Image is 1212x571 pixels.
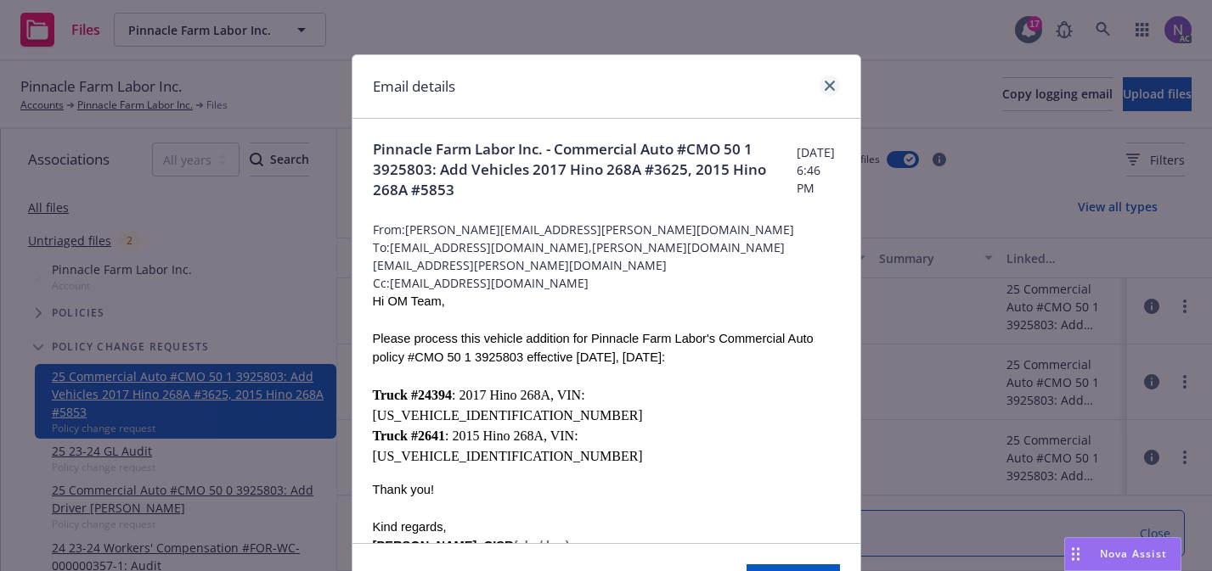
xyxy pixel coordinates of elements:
a: close [820,76,840,96]
b: (she/ her) [514,539,570,552]
span: Nova Assist [1100,546,1167,561]
span: From: [PERSON_NAME][EMAIL_ADDRESS][PERSON_NAME][DOMAIN_NAME] [373,221,840,238]
div: Thank you! [373,480,840,499]
b: Truck #24394 [373,388,452,402]
span: To: [EMAIL_ADDRESS][DOMAIN_NAME],[PERSON_NAME][DOMAIN_NAME][EMAIL_ADDRESS][PERSON_NAME][DOMAIN_NAME] [373,238,840,274]
b: [PERSON_NAME], CISR [373,539,514,552]
button: Nova Assist [1064,537,1181,571]
div: Kind regards, [373,518,840,536]
div: : 2017 Hino 268A, VIN: [US_VEHICLE_IDENTIFICATION_NUMBER] [373,385,840,426]
span: [DATE] 6:46 PM [797,143,839,197]
div: Drag to move [1065,538,1086,570]
span: Cc: [EMAIL_ADDRESS][DOMAIN_NAME] [373,274,840,292]
b: Truck #2641 [373,428,445,443]
div: Please process this vehicle addition for Pinnacle Farm Labor's Commercial Auto policy #CMO 50 1 3... [373,329,840,367]
span: Pinnacle Farm Labor Inc. - Commercial Auto #CMO 50 1 3925803: Add Vehicles 2017 Hino 268A #3625, ... [373,139,798,200]
h1: Email details [373,76,455,98]
div: : 2015 Hino 268A, VIN: [US_VEHICLE_IDENTIFICATION_NUMBER] [373,426,840,467]
div: Hi OM Team, [373,292,840,311]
